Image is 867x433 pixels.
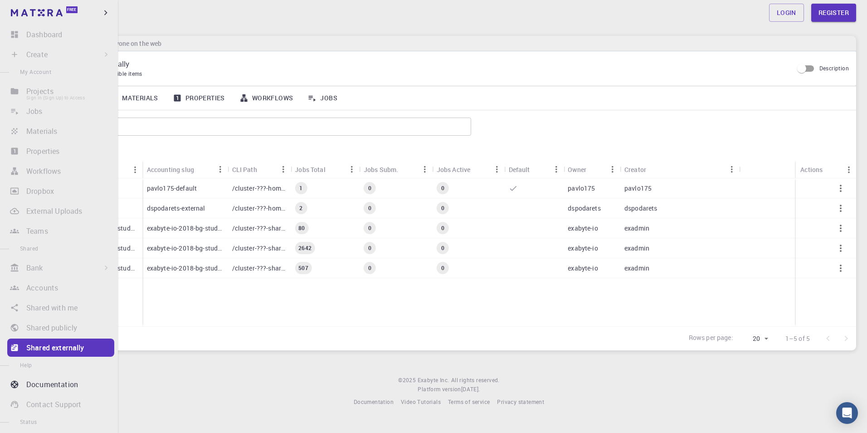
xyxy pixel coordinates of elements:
p: /cluster-???-share/groups/exabyte-io/exabyte-io-2018-bg-study-phase-iii [232,244,286,253]
span: Terms of service [448,398,490,405]
div: CLI Path [232,161,257,178]
span: 0 [365,184,375,192]
span: Privacy statement [497,398,544,405]
a: Workflows [232,86,301,110]
img: logo [11,9,63,16]
button: Sort [646,162,661,177]
span: Help [20,361,32,369]
p: Rows per page: [689,333,733,344]
p: exabyte-io-2018-bg-study-phase-i-ph [147,224,223,233]
div: Accounting slug [142,161,228,178]
div: Jobs Subm. [364,161,399,178]
a: Documentation [7,375,114,394]
span: 0 [438,244,448,252]
p: exabyte-io-2018-bg-study-phase-i [147,264,223,273]
button: Menu [418,162,432,177]
p: exabyte-io [568,244,598,253]
button: Menu [345,162,359,177]
span: All rights reserved. [451,376,500,385]
h6: Anyone on the web [104,39,161,49]
a: Privacy statement [497,398,544,407]
p: /cluster-???-home/dspodarets/dspodarets-external [232,204,286,213]
a: Terms of service [448,398,490,407]
span: Status [20,418,37,425]
a: Materials [102,86,166,110]
a: Video Tutorials [401,398,441,407]
a: Exabyte Inc. [418,376,449,385]
button: Menu [605,162,620,177]
button: Menu [842,162,856,177]
div: Jobs Active [437,161,471,178]
p: pavlo175 [624,184,652,193]
p: dspodarets-external [147,204,205,213]
p: exabyte-io [568,224,598,233]
span: Documentation [354,398,394,405]
span: 0 [438,224,448,232]
span: 80 [295,224,308,232]
span: Description [819,64,849,72]
a: Properties [166,86,232,110]
button: Sort [194,162,209,177]
div: Jobs Active [432,161,504,178]
div: Jobs Total [290,161,359,178]
span: Platform version [418,385,461,394]
div: Jobs Subm. [359,161,432,178]
a: Register [811,4,856,22]
p: Shared Externally [72,59,786,69]
p: /cluster-???-share/groups/exabyte-io/exabyte-io-2018-bg-study-phase-i [232,264,286,273]
span: © 2025 [398,376,417,385]
a: Documentation [354,398,394,407]
p: pavlo175 [568,184,595,193]
a: [DATE]. [461,385,480,394]
span: 0 [438,264,448,272]
div: Accounting slug [147,161,194,178]
div: Owner [563,161,620,178]
div: Actions [800,161,823,178]
span: 0 [365,224,375,232]
button: Menu [276,162,290,177]
p: /cluster-???-home/pavlo175/pavlo175-default [232,184,286,193]
button: Menu [725,162,739,177]
p: exadmin [624,224,649,233]
span: 0 [438,184,448,192]
p: Shared externally [26,342,84,353]
p: exadmin [624,264,649,273]
div: Actions [796,161,856,178]
div: Creator [624,161,646,178]
div: Default [504,161,564,178]
button: Sort [586,162,601,177]
p: Documentation [26,379,78,390]
p: 1–5 of 5 [785,334,810,343]
p: dspodarets [624,204,658,213]
span: 0 [438,204,448,212]
span: 507 [295,264,312,272]
span: 0 [365,264,375,272]
a: Shared externally [7,339,114,357]
span: [DATE] . [461,385,480,393]
div: Open Intercom Messenger [836,402,858,424]
div: 20 [737,332,771,345]
span: 0 [365,244,375,252]
a: Jobs [300,86,345,110]
p: exabyte-io-2018-bg-study-phase-iii [147,244,223,253]
span: 2 [296,204,306,212]
button: Menu [128,162,142,177]
p: exabyte-io [568,264,598,273]
span: My Account [20,68,51,75]
span: 0 [365,204,375,212]
span: Shared [20,245,38,252]
button: Menu [490,162,504,177]
p: /cluster-???-share/groups/exabyte-io/exabyte-io-2018-bg-study-phase-i-ph [232,224,286,233]
button: Menu [213,162,228,177]
span: 2642 [295,244,315,252]
div: Jobs Total [295,161,326,178]
span: 1 [296,184,306,192]
div: Default [509,161,530,178]
div: Creator [620,161,739,178]
p: pavlo175-default [147,184,197,193]
a: Login [769,4,804,22]
p: dspodarets [568,204,601,213]
span: Exabyte Inc. [418,376,449,384]
span: Video Tutorials [401,398,441,405]
div: Owner [568,161,586,178]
